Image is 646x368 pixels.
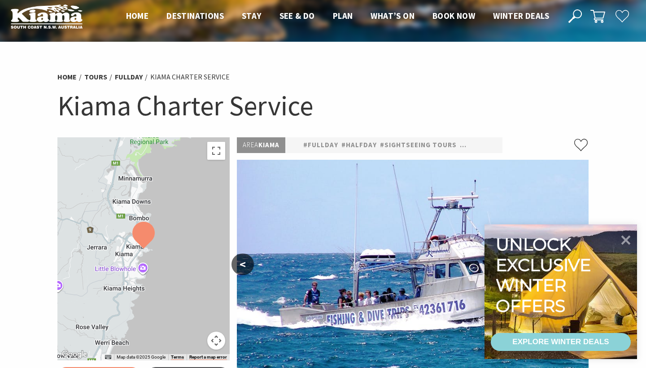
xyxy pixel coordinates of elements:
[512,333,609,351] div: EXPLORE WINTER DEALS
[207,142,225,160] button: Toggle fullscreen view
[279,10,315,21] span: See & Do
[166,10,224,21] span: Destinations
[60,349,89,360] a: Click to see this area on Google Maps
[491,333,631,351] a: EXPLORE WINTER DEALS
[493,10,549,21] span: Winter Deals
[57,88,589,124] h1: Kiama Charter Service
[60,349,89,360] img: Google
[115,72,143,82] a: fullday
[303,140,338,151] a: #fullday
[11,4,83,29] img: Kiama Logo
[150,71,230,83] li: Kiama Charter Service
[117,355,166,359] span: Map data ©2025 Google
[237,137,285,153] p: Kiama
[57,72,77,82] a: Home
[496,234,595,316] div: Unlock exclusive winter offers
[341,140,377,151] a: #halfday
[243,140,258,149] span: Area
[207,332,225,350] button: Map camera controls
[171,355,184,360] a: Terms (opens in new tab)
[189,355,227,360] a: Report a map error
[371,10,415,21] span: What’s On
[231,254,254,275] button: <
[432,10,475,21] span: Book now
[333,10,353,21] span: Plan
[460,140,514,151] a: #Water Tours
[242,10,262,21] span: Stay
[117,9,558,24] nav: Main Menu
[380,140,457,151] a: #Sightseeing Tours
[105,354,111,360] button: Keyboard shortcuts
[84,72,107,82] a: Tours
[126,10,149,21] span: Home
